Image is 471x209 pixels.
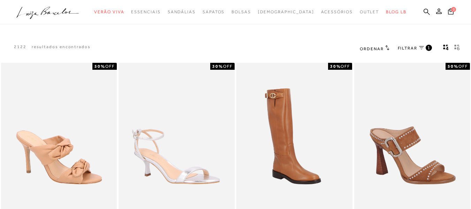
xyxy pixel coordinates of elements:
[360,9,379,14] span: Outlet
[94,64,105,69] strong: 50%
[321,6,353,18] a: categoryNavScreenReaderText
[321,9,353,14] span: Acessórios
[458,64,468,69] span: OFF
[441,44,451,53] button: Mostrar 4 produtos por linha
[14,44,26,50] p: 2122
[451,7,456,12] span: 0
[105,64,115,69] span: OFF
[360,46,383,51] span: Ordenar
[258,9,314,14] span: [DEMOGRAPHIC_DATA]
[330,64,341,69] strong: 30%
[360,6,379,18] a: categoryNavScreenReaderText
[131,9,160,14] span: Essenciais
[258,6,314,18] a: noSubCategoriesText
[212,64,223,69] strong: 30%
[231,9,251,14] span: Bolsas
[448,64,458,69] strong: 50%
[386,9,406,14] span: BLOG LB
[168,9,196,14] span: Sandálias
[32,44,91,50] p: resultados encontrados
[131,6,160,18] a: categoryNavScreenReaderText
[203,9,225,14] span: Sapatos
[223,64,233,69] span: OFF
[386,6,406,18] a: BLOG LB
[168,6,196,18] a: categoryNavScreenReaderText
[94,9,124,14] span: Verão Viva
[231,6,251,18] a: categoryNavScreenReaderText
[94,6,124,18] a: categoryNavScreenReaderText
[427,45,431,51] span: 1
[203,6,225,18] a: categoryNavScreenReaderText
[398,45,417,51] span: FILTRAR
[446,8,456,17] button: 0
[341,64,350,69] span: OFF
[452,44,462,53] button: gridText6Desc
